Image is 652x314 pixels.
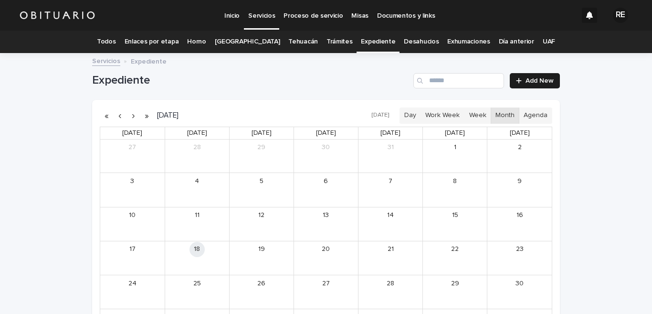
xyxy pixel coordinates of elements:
td: August 18, 2025 [165,241,229,275]
td: August 30, 2025 [487,275,552,309]
td: August 16, 2025 [487,207,552,241]
a: Trámites [326,31,353,53]
a: August 9, 2025 [512,173,527,189]
a: August 2, 2025 [512,140,527,155]
span: Add New [526,77,554,84]
td: August 22, 2025 [423,241,487,275]
a: July 28, 2025 [189,140,205,155]
a: August 4, 2025 [189,173,205,189]
a: August 17, 2025 [125,242,140,257]
a: Exhumaciones [447,31,490,53]
td: August 10, 2025 [100,207,165,241]
a: Wednesday [314,127,338,139]
button: Month [491,108,519,124]
td: August 2, 2025 [487,140,552,173]
button: Agenda [519,108,552,124]
a: August 28, 2025 [383,276,398,291]
button: Work Week [421,108,464,124]
td: August 26, 2025 [229,275,294,309]
td: August 28, 2025 [358,275,423,309]
a: August 15, 2025 [447,208,463,223]
td: August 19, 2025 [229,241,294,275]
a: August 12, 2025 [254,208,269,223]
a: August 25, 2025 [189,276,205,291]
td: August 24, 2025 [100,275,165,309]
td: July 28, 2025 [165,140,229,173]
h1: Expediente [92,74,410,87]
a: August 1, 2025 [447,140,463,155]
td: August 12, 2025 [229,207,294,241]
a: August 27, 2025 [318,276,334,291]
td: August 8, 2025 [423,173,487,207]
a: Tehuacán [288,31,318,53]
a: August 30, 2025 [512,276,527,291]
img: HUM7g2VNRLqGMmR9WVqf [19,6,95,25]
td: August 11, 2025 [165,207,229,241]
a: August 16, 2025 [512,208,527,223]
a: Sunday [120,127,144,139]
button: Previous month [113,108,126,123]
a: August 6, 2025 [318,173,334,189]
a: August 23, 2025 [512,242,527,257]
td: August 14, 2025 [358,207,423,241]
a: August 5, 2025 [254,173,269,189]
a: Todos [97,31,116,53]
a: August 24, 2025 [125,276,140,291]
td: July 30, 2025 [294,140,358,173]
a: July 27, 2025 [125,140,140,155]
a: July 29, 2025 [254,140,269,155]
td: August 17, 2025 [100,241,165,275]
a: August 18, 2025 [189,242,205,257]
td: August 9, 2025 [487,173,552,207]
td: August 6, 2025 [294,173,358,207]
td: August 4, 2025 [165,173,229,207]
a: Expediente [361,31,395,53]
a: Add New [510,73,560,88]
a: August 13, 2025 [318,208,334,223]
p: Expediente [131,55,167,66]
td: August 13, 2025 [294,207,358,241]
a: July 31, 2025 [383,140,398,155]
a: [GEOGRAPHIC_DATA] [215,31,280,53]
button: Week [464,108,491,124]
td: August 1, 2025 [423,140,487,173]
a: UAF [543,31,555,53]
a: August 14, 2025 [383,208,398,223]
td: July 31, 2025 [358,140,423,173]
input: Search [413,73,504,88]
a: August 26, 2025 [254,276,269,291]
td: August 21, 2025 [358,241,423,275]
td: August 3, 2025 [100,173,165,207]
td: August 20, 2025 [294,241,358,275]
a: Desahucios [404,31,439,53]
td: August 15, 2025 [423,207,487,241]
a: August 10, 2025 [125,208,140,223]
td: August 29, 2025 [423,275,487,309]
div: RE [613,8,628,23]
td: July 29, 2025 [229,140,294,173]
a: Tuesday [250,127,273,139]
a: Horno [187,31,206,53]
td: July 27, 2025 [100,140,165,173]
a: July 30, 2025 [318,140,334,155]
a: August 20, 2025 [318,242,334,257]
a: Monday [185,127,209,139]
a: August 3, 2025 [125,173,140,189]
a: August 29, 2025 [447,276,463,291]
a: Friday [443,127,467,139]
td: August 23, 2025 [487,241,552,275]
td: August 7, 2025 [358,173,423,207]
a: August 7, 2025 [383,173,398,189]
a: Servicios [92,55,120,66]
a: August 8, 2025 [447,173,463,189]
a: Thursday [379,127,402,139]
a: August 19, 2025 [254,242,269,257]
a: August 22, 2025 [447,242,463,257]
a: Enlaces por etapa [125,31,179,53]
td: August 25, 2025 [165,275,229,309]
td: August 5, 2025 [229,173,294,207]
a: Día anterior [499,31,534,53]
button: [DATE] [367,108,394,122]
td: August 27, 2025 [294,275,358,309]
